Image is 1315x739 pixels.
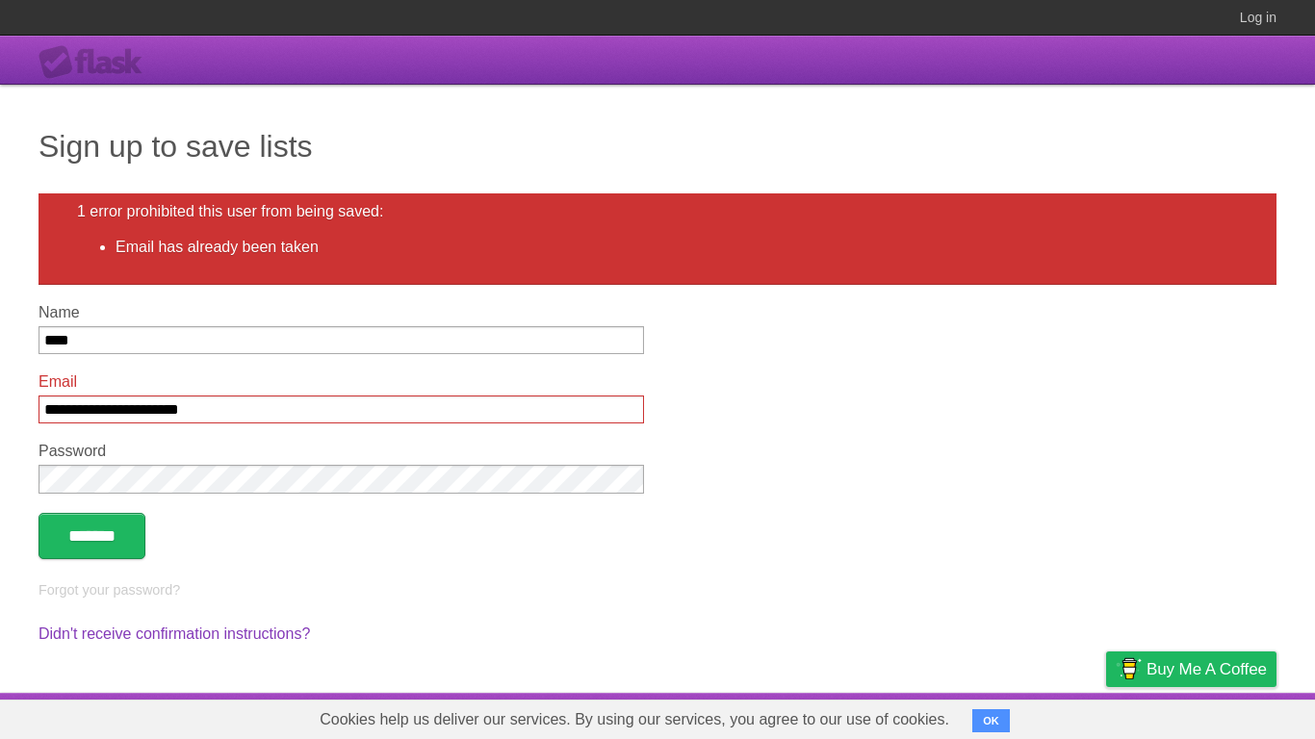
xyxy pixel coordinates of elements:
[39,443,644,460] label: Password
[39,304,644,321] label: Name
[1016,698,1058,734] a: Terms
[972,709,1010,732] button: OK
[39,45,154,80] div: Flask
[116,236,1238,259] li: Email has already been taken
[39,582,180,598] a: Forgot your password?
[1081,698,1131,734] a: Privacy
[77,203,1238,220] h2: 1 error prohibited this user from being saved:
[39,373,644,391] label: Email
[1106,651,1276,687] a: Buy me a coffee
[39,123,1276,169] h1: Sign up to save lists
[1116,652,1142,685] img: Buy me a coffee
[850,698,890,734] a: About
[1147,652,1267,686] span: Buy me a coffee
[39,625,310,642] a: Didn't receive confirmation instructions?
[300,701,968,739] span: Cookies help us deliver our services. By using our services, you agree to our use of cookies.
[914,698,992,734] a: Developers
[1155,698,1276,734] a: Suggest a feature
